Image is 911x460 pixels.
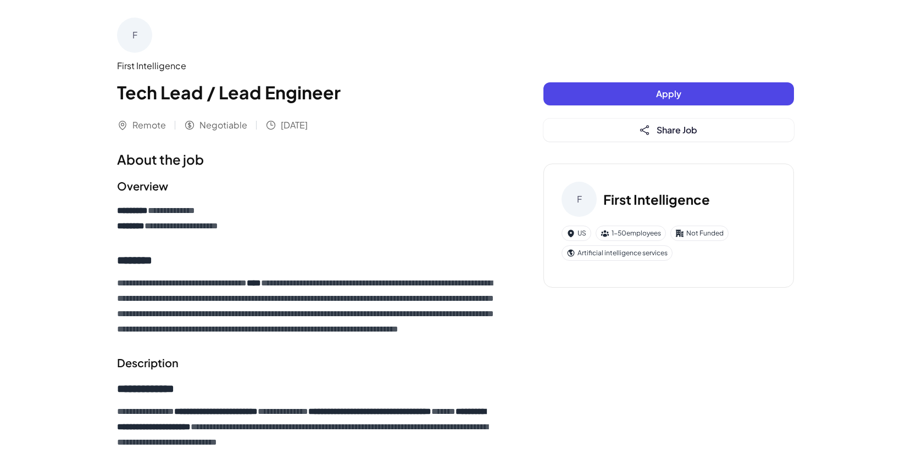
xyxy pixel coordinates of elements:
[603,189,710,209] h3: First Intelligence
[117,149,499,169] h1: About the job
[117,79,499,105] h1: Tech Lead / Lead Engineer
[562,226,591,241] div: US
[281,119,308,132] span: [DATE]
[117,355,499,371] h2: Description
[596,226,666,241] div: 1-50 employees
[117,18,152,53] div: F
[543,82,794,105] button: Apply
[562,245,673,261] div: Artificial intelligence services
[117,59,499,72] div: First Intelligence
[670,226,729,241] div: Not Funded
[117,178,499,194] h2: Overview
[656,88,681,99] span: Apply
[132,119,166,132] span: Remote
[657,124,697,136] span: Share Job
[199,119,247,132] span: Negotiable
[543,119,794,142] button: Share Job
[562,182,597,217] div: F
